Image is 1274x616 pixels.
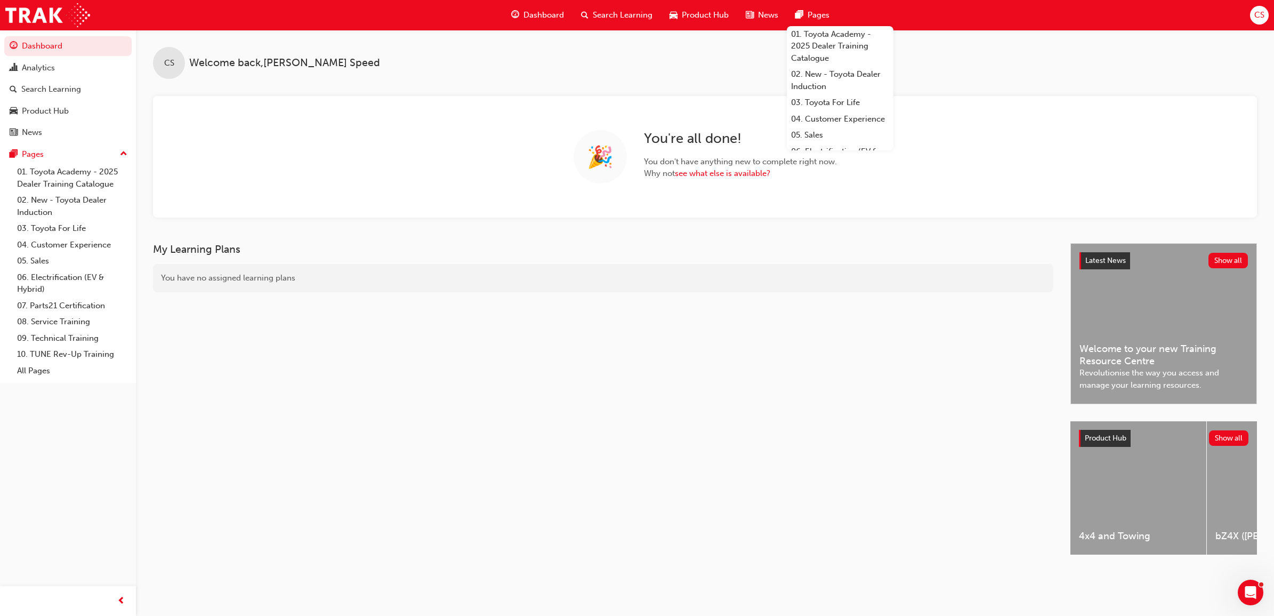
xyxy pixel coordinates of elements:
[13,192,132,220] a: 02. New - Toyota Dealer Induction
[593,9,652,21] span: Search Learning
[1209,430,1249,446] button: Show all
[682,9,729,21] span: Product Hub
[120,147,127,161] span: up-icon
[787,66,893,94] a: 02. New - Toyota Dealer Induction
[1238,580,1263,605] iframe: Intercom live chat
[22,148,44,161] div: Pages
[22,126,42,139] div: News
[523,9,564,21] span: Dashboard
[1079,252,1248,269] a: Latest NewsShow all
[581,9,588,22] span: search-icon
[4,101,132,121] a: Product Hub
[1254,9,1264,21] span: CS
[189,57,380,69] span: Welcome back , [PERSON_NAME] Speed
[13,314,132,330] a: 08. Service Training
[795,9,803,22] span: pages-icon
[670,9,678,22] span: car-icon
[787,94,893,111] a: 03. Toyota For Life
[808,9,829,21] span: Pages
[13,269,132,298] a: 06. Electrification (EV & Hybrid)
[117,595,125,608] span: prev-icon
[644,156,837,168] span: You don ' t have anything new to complete right now.
[10,63,18,73] span: chart-icon
[10,107,18,116] span: car-icon
[1079,530,1198,542] span: 4x4 and Towing
[13,253,132,269] a: 05. Sales
[1079,343,1248,367] span: Welcome to your new Training Resource Centre
[1085,256,1126,265] span: Latest News
[787,26,893,67] a: 01. Toyota Academy - 2025 Dealer Training Catalogue
[153,243,1053,255] h3: My Learning Plans
[4,36,132,56] a: Dashboard
[511,9,519,22] span: guage-icon
[4,145,132,164] button: Pages
[22,105,69,117] div: Product Hub
[4,58,132,78] a: Analytics
[758,9,778,21] span: News
[10,42,18,51] span: guage-icon
[1070,421,1206,555] a: 4x4 and Towing
[1079,367,1248,391] span: Revolutionise the way you access and manage your learning resources.
[4,34,132,145] button: DashboardAnalyticsSearch LearningProduct HubNews
[4,123,132,142] a: News
[587,151,614,163] span: 🎉
[644,130,837,147] h2: You ' re all done!
[1250,6,1269,25] button: CS
[13,346,132,363] a: 10. TUNE Rev-Up Training
[675,169,770,178] a: see what else is available?
[13,330,132,347] a: 09. Technical Training
[13,237,132,253] a: 04. Customer Experience
[5,3,90,27] img: Trak
[13,363,132,379] a: All Pages
[10,128,18,138] span: news-icon
[746,9,754,22] span: news-icon
[737,4,787,26] a: news-iconNews
[13,298,132,314] a: 07. Parts21 Certification
[21,83,81,95] div: Search Learning
[10,85,17,94] span: search-icon
[1085,434,1126,443] span: Product Hub
[10,150,18,159] span: pages-icon
[787,4,838,26] a: pages-iconPages
[1079,430,1248,447] a: Product HubShow all
[661,4,737,26] a: car-iconProduct Hub
[4,79,132,99] a: Search Learning
[13,164,132,192] a: 01. Toyota Academy - 2025 Dealer Training Catalogue
[787,111,893,127] a: 04. Customer Experience
[573,4,661,26] a: search-iconSearch Learning
[22,62,55,74] div: Analytics
[503,4,573,26] a: guage-iconDashboard
[153,264,1053,292] div: You have no assigned learning plans
[787,143,893,172] a: 06. Electrification (EV & Hybrid)
[787,127,893,143] a: 05. Sales
[1070,243,1257,404] a: Latest NewsShow allWelcome to your new Training Resource CentreRevolutionise the way you access a...
[13,220,132,237] a: 03. Toyota For Life
[1208,253,1248,268] button: Show all
[164,57,174,69] span: CS
[644,167,837,180] span: Why not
